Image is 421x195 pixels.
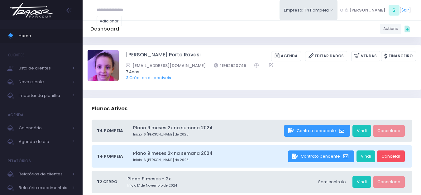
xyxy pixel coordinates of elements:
span: T2 Cerro [97,179,117,185]
label: Alterar foto de perfil [88,50,119,83]
span: Relatórios de clientes [19,170,69,178]
span: Lista de clientes [19,64,69,72]
span: S [389,5,399,16]
h3: Planos Ativos [92,100,127,117]
a: Actions [380,24,401,34]
a: Cancelar [377,150,405,162]
a: Vindi [352,125,371,137]
a: Financeiro [381,51,416,61]
small: Início 17 de Novembro de 2024 [127,183,312,188]
a: [EMAIL_ADDRESS][DOMAIN_NAME] [126,62,206,69]
a: Vindi [356,150,375,162]
span: Relatório experimentais [19,184,69,192]
div: Quick actions [401,23,413,35]
a: Plano 9 meses - 2x [127,176,312,182]
span: Novo cliente [19,78,69,86]
a: Adicionar [97,16,122,26]
a: 3 Créditos disponíveis [126,75,171,81]
span: Olá, [340,7,348,13]
h5: Dashboard [90,26,119,32]
img: Rafaella Westphalen Porto Ravasi [88,50,119,81]
a: [PERSON_NAME] Porto Ravasi [126,51,201,61]
span: Contrato pendente [297,128,336,134]
span: Agenda do dia [19,138,69,146]
div: [ ] [337,3,413,17]
a: Vendas [351,51,380,61]
span: [PERSON_NAME] [349,7,385,13]
span: 7 Anos [126,69,408,75]
a: Agenda [271,51,301,61]
a: Plano 9 meses 2x na semana 2024 [133,150,286,157]
h4: Relatórios [8,155,31,167]
a: Vindi [352,176,371,188]
small: Início 16 [PERSON_NAME] de 2025 [133,132,282,137]
small: Início 16 [PERSON_NAME] de 2025 [133,158,286,163]
span: T4 Pompeia [97,153,123,159]
span: T4 Pompeia [97,128,123,134]
h4: Clientes [8,49,25,61]
span: Contrato pendente [301,153,340,159]
span: Calendário [19,124,69,132]
span: Home [19,32,75,40]
h4: Agenda [8,109,24,121]
div: Sem contrato [314,176,350,188]
a: Plano 9 meses 2x na semana 2024 [133,125,282,131]
span: Importar da planilha [19,92,69,100]
a: Sair [401,7,409,13]
a: Editar Dados [305,51,347,61]
a: 11992920745 [214,62,246,69]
